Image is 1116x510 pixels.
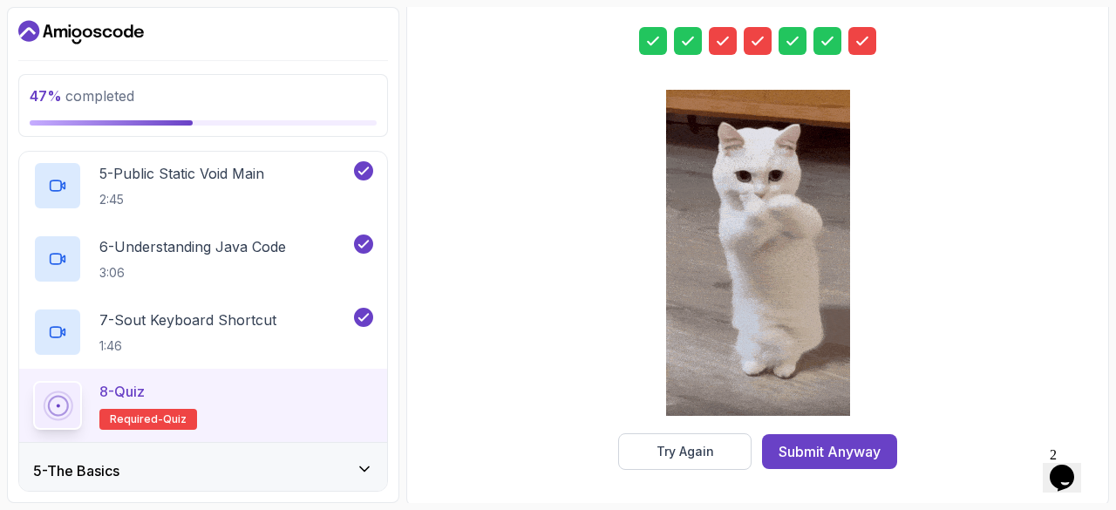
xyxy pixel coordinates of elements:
iframe: chat widget [1043,440,1099,493]
span: completed [30,87,134,105]
button: 5-Public Static Void Main2:45 [33,161,373,210]
p: 6 - Understanding Java Code [99,236,286,257]
span: Required- [110,412,163,426]
div: Try Again [657,443,714,460]
button: 8-QuizRequired-quiz [33,381,373,430]
span: quiz [163,412,187,426]
a: Dashboard [18,18,144,46]
h3: 5 - The Basics [33,460,119,481]
span: 47 % [30,87,62,105]
button: 5-The Basics [19,443,387,499]
p: 2:45 [99,191,264,208]
button: Submit Anyway [762,434,897,469]
button: 7-Sout Keyboard Shortcut1:46 [33,308,373,357]
p: 5 - Public Static Void Main [99,163,264,184]
p: 8 - Quiz [99,381,145,402]
button: 6-Understanding Java Code3:06 [33,235,373,283]
div: Submit Anyway [779,441,881,462]
button: Try Again [618,433,752,470]
p: 1:46 [99,337,276,355]
p: 7 - Sout Keyboard Shortcut [99,309,276,330]
img: cool-cat [666,90,850,416]
p: 3:06 [99,264,286,282]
